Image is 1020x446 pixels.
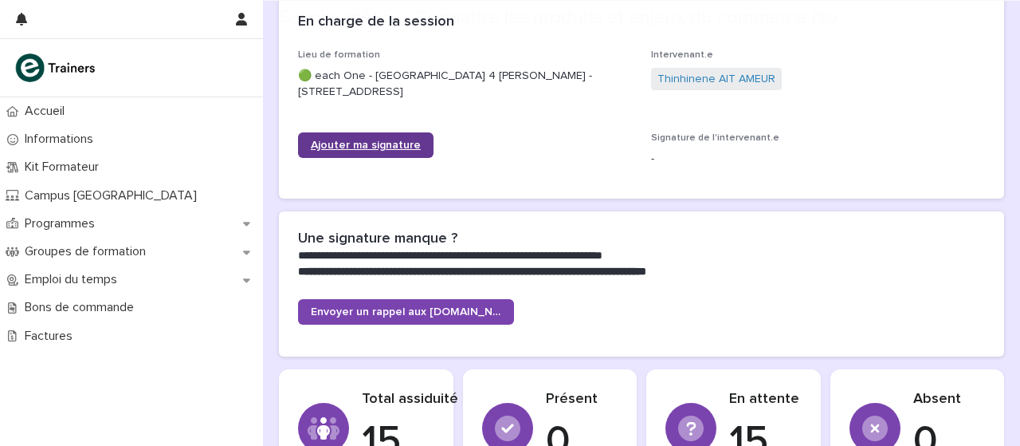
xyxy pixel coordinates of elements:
font: Envoyer un rappel aux [DOMAIN_NAME] [311,306,519,318]
font: 🟢 each One - [GEOGRAPHIC_DATA] 4 [PERSON_NAME] - [STREET_ADDRESS] [298,70,595,98]
font: Lieu de formation [298,50,380,60]
a: Envoyer un rappel aux [DOMAIN_NAME] [298,299,514,325]
a: Ajouter ma signature [298,132,433,158]
img: K0CqGN7SDeD6s4JG8KQk [13,52,100,84]
font: Groupes de formation [25,245,146,258]
font: En attente [729,392,799,406]
p: Présent [546,391,618,409]
font: Kit Formateur [25,160,99,173]
font: Accueil [25,105,65,117]
font: Signature de l'intervenant.e [651,133,779,143]
a: Thinhinene AIT AMEUR [657,71,775,88]
font: Absent [913,392,961,406]
font: Bons de commande [25,301,134,314]
font: Programmes [25,217,95,230]
font: Campus [GEOGRAPHIC_DATA] [25,189,197,202]
font: Intervenant.e [651,50,713,60]
font: Savoirs métier - Connaître les produits et enjeux du commerce bio [279,8,838,27]
h2: Une signature manque ? [298,231,457,248]
font: - [651,153,654,164]
font: Informations [25,132,93,145]
font: Ajouter ma signature [311,140,421,151]
font: Factures [25,330,73,342]
font: Emploi du temps [25,273,117,286]
p: Total assiduité [362,391,458,409]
